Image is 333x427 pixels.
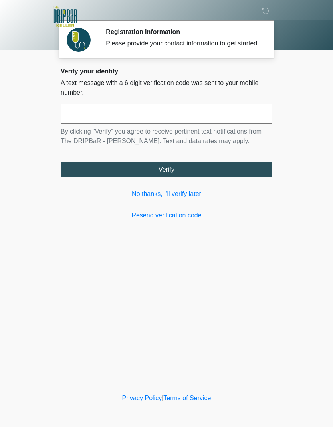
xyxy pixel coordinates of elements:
p: A text message with a 6 digit verification code was sent to your mobile number. [61,78,272,97]
h2: Verify your identity [61,67,272,75]
a: No thanks, I'll verify later [61,189,272,199]
p: By clicking "Verify" you agree to receive pertinent text notifications from The DRIPBaR - [PERSON... [61,127,272,146]
a: Terms of Service [163,395,211,401]
button: Verify [61,162,272,177]
div: Please provide your contact information to get started. [106,39,260,48]
a: Resend verification code [61,211,272,220]
img: Agent Avatar [67,28,91,52]
a: | [162,395,163,401]
a: Privacy Policy [122,395,162,401]
img: The DRIPBaR - Keller Logo [53,6,77,27]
